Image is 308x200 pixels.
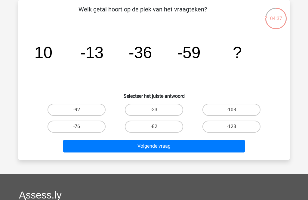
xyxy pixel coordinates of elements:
button: Volgende vraag [63,140,245,152]
tspan: ? [233,43,242,61]
label: -33 [125,104,183,116]
tspan: -36 [129,43,152,61]
h6: Selecteer het juiste antwoord [28,88,280,99]
p: Welk getal hoort op de plek van het vraagteken? [28,5,257,23]
tspan: 10 [34,43,52,61]
label: -82 [125,121,183,133]
label: -76 [48,121,106,133]
label: -128 [202,121,260,133]
div: 04:37 [265,7,287,22]
label: -92 [48,104,106,116]
tspan: -59 [177,43,201,61]
label: -108 [202,104,260,116]
tspan: -13 [80,43,104,61]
